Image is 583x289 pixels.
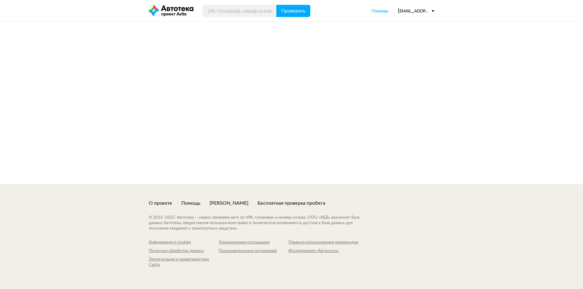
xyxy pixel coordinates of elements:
button: Проверить [276,5,310,17]
a: Политика обработки данных [149,248,219,254]
div: [EMAIL_ADDRESS][DOMAIN_NAME] [398,8,434,14]
a: Правила использования промокодов [288,240,358,245]
a: Пользовательское соглашение [219,248,288,254]
span: Проверить [281,8,305,13]
a: Лицензионное соглашение [219,240,288,245]
a: Бесплатная проверка пробега [257,200,325,207]
a: Помощь [181,200,200,207]
input: VIN, госномер, номер кузова [203,5,277,17]
a: Помощь [371,8,389,14]
a: Информация о cookies [149,240,219,245]
a: Исследование «Автостата» [288,248,358,254]
a: Эксплуатация и характеристики Сайта [149,257,219,268]
a: [PERSON_NAME] [210,200,248,207]
a: О проекте [149,200,172,207]
div: © 2016– 2025 . Автотека — сервис проверки авто по VIN, госномеру и номеру кузова. ООО «АБД» реали... [149,215,372,231]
